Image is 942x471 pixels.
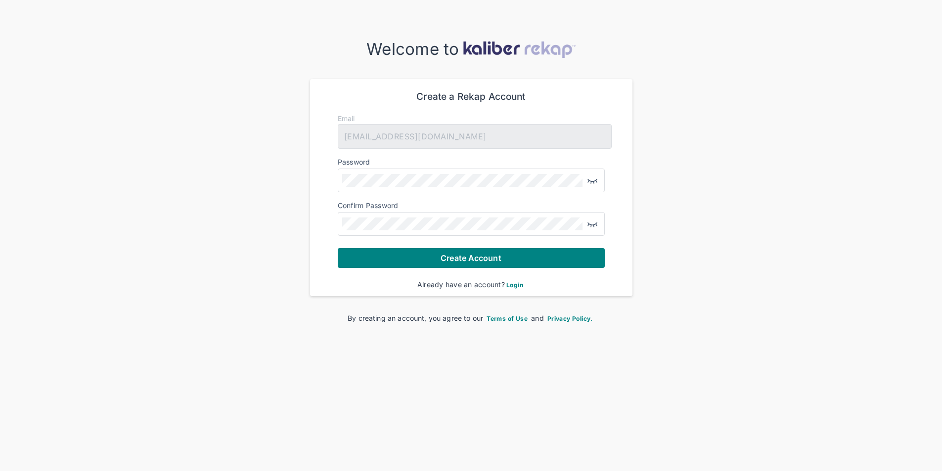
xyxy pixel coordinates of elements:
[338,248,605,268] button: Create Account
[586,218,598,230] img: eye-closed.fa43b6e4.svg
[326,313,617,323] div: By creating an account, you agree to our and
[338,115,605,123] div: Email
[338,201,399,210] label: Confirm Password
[338,158,370,166] label: Password
[505,280,525,289] a: Login
[506,281,523,289] span: Login
[546,314,594,322] a: Privacy Policy.
[547,315,593,322] span: Privacy Policy.
[485,314,529,322] a: Terms of Use
[586,174,598,186] img: eye-closed.fa43b6e4.svg
[338,124,612,149] div: [EMAIL_ADDRESS][DOMAIN_NAME]
[487,315,528,322] span: Terms of Use
[338,280,605,290] div: Already have an account?
[441,253,501,263] span: Create Account
[338,91,605,103] div: Create a Rekap Account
